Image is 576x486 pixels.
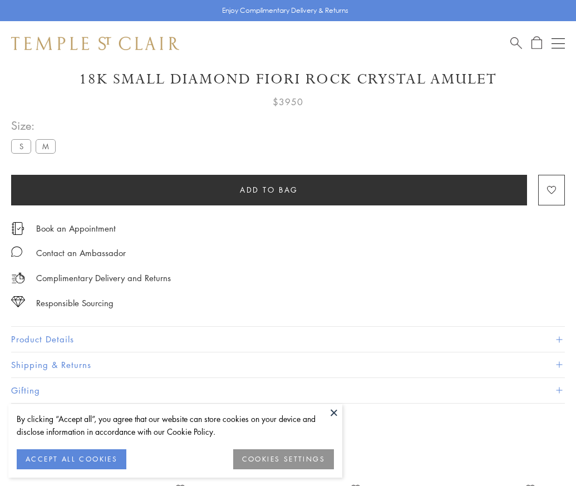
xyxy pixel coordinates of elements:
button: COOKIES SETTINGS [233,449,334,469]
span: $3950 [273,95,303,109]
button: Add to bag [11,175,527,205]
span: Size: [11,116,60,135]
img: Temple St. Clair [11,37,179,50]
span: Add to bag [240,184,298,196]
button: Open navigation [552,37,565,50]
div: By clicking “Accept all”, you agree that our website can store cookies on your device and disclos... [17,413,334,438]
div: Responsible Sourcing [36,296,114,310]
button: Shipping & Returns [11,352,565,377]
img: icon_sourcing.svg [11,296,25,307]
img: MessageIcon-01_2.svg [11,246,22,257]
p: Enjoy Complimentary Delivery & Returns [222,5,348,16]
p: Complimentary Delivery and Returns [36,271,171,285]
label: S [11,139,31,153]
button: Product Details [11,327,565,352]
img: icon_delivery.svg [11,271,25,285]
a: Book an Appointment [36,222,116,234]
button: Gifting [11,378,565,403]
div: Contact an Ambassador [36,246,126,260]
a: Open Shopping Bag [531,36,542,50]
img: icon_appointment.svg [11,222,24,235]
button: ACCEPT ALL COOKIES [17,449,126,469]
label: M [36,139,56,153]
a: Search [510,36,522,50]
h1: 18K Small Diamond Fiori Rock Crystal Amulet [11,70,565,89]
